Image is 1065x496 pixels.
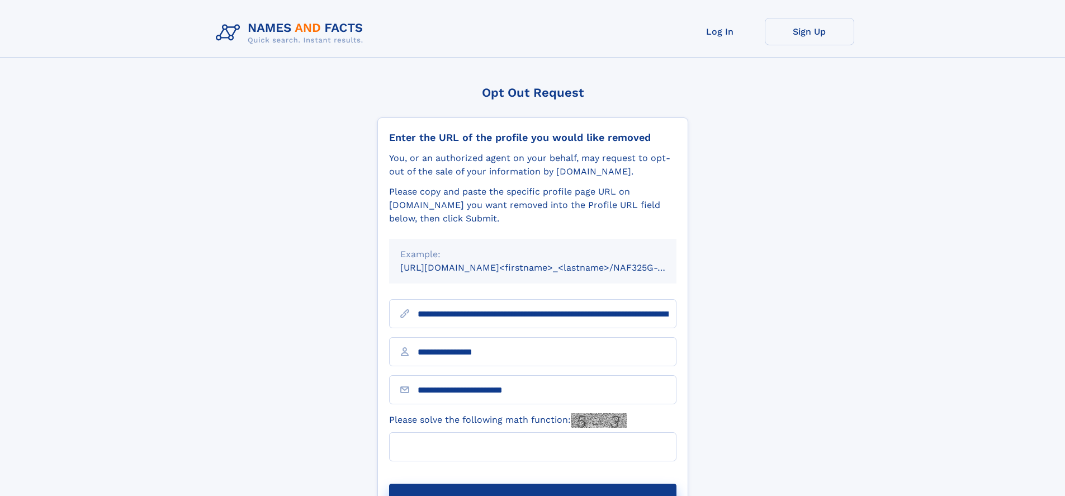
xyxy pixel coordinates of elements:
small: [URL][DOMAIN_NAME]<firstname>_<lastname>/NAF325G-xxxxxxxx [400,262,698,273]
a: Log In [675,18,765,45]
a: Sign Up [765,18,854,45]
div: Opt Out Request [377,86,688,100]
label: Please solve the following math function: [389,413,627,428]
div: Example: [400,248,665,261]
div: You, or an authorized agent on your behalf, may request to opt-out of the sale of your informatio... [389,152,676,178]
img: Logo Names and Facts [211,18,372,48]
div: Enter the URL of the profile you would like removed [389,131,676,144]
div: Please copy and paste the specific profile page URL on [DOMAIN_NAME] you want removed into the Pr... [389,185,676,225]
